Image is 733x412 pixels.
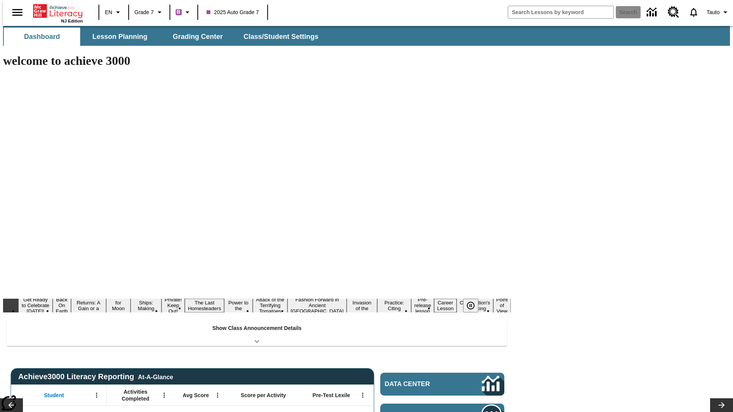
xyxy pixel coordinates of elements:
span: Grade 7 [134,8,154,16]
button: Language: EN, Select a language [102,5,126,19]
button: Dashboard [4,27,80,46]
a: Resource Center, Will open in new tab [663,2,684,23]
button: Slide 1 Get Ready to Celebrate Juneteenth! [18,296,53,315]
button: Grading Center [160,27,236,46]
span: EN [105,8,112,16]
span: Activities Completed [110,388,161,402]
span: NJ Edition [61,19,83,23]
button: Slide 2 Back On Earth [53,296,71,315]
span: 2025 Auto Grade 7 [207,8,259,16]
span: Score per Activity [241,392,286,399]
button: Lesson Planning [82,27,158,46]
span: Pre-Test Lexile [313,392,350,399]
button: Slide 16 Point of View [493,296,511,315]
h1: welcome to achieve 3000 [3,54,511,68]
button: Slide 10 Fashion Forward in Ancient Rome [287,296,347,315]
button: Slide 7 The Last Homesteaders [185,299,224,312]
div: SubNavbar [3,27,325,46]
a: Data Center [380,373,504,396]
div: At-A-Glance [138,372,173,381]
button: Pause [463,299,478,312]
button: Slide 4 Time for Moon Rules? [106,293,131,318]
button: Slide 5 Cruise Ships: Making Waves [131,293,161,318]
span: Data Center [385,380,456,388]
button: Slide 13 Pre-release lesson [411,296,434,315]
button: Slide 14 Career Lesson [434,299,457,312]
button: Slide 6 Private! Keep Out! [161,296,185,315]
span: Achieve3000 Literacy Reporting [18,372,173,381]
button: Boost Class color is purple. Change class color [173,5,195,19]
button: Slide 11 The Invasion of the Free CD [347,293,377,318]
button: Slide 12 Mixed Practice: Citing Evidence [377,293,411,318]
button: Open side menu [6,1,29,24]
button: Grade: Grade 7, Select a grade [131,5,167,19]
button: Slide 15 The Constitution's Balancing Act [457,293,493,318]
button: Lesson carousel, Next [710,398,733,412]
div: Pause [463,299,486,312]
a: Home [33,3,83,19]
button: Slide 3 Free Returns: A Gain or a Drain? [71,293,106,318]
span: Avg Score [182,392,209,399]
div: SubNavbar [3,26,730,46]
a: Notifications [684,2,704,22]
span: Tauto [707,8,720,16]
div: Show Class Announcement Details [7,320,507,346]
button: Open Menu [212,389,223,401]
a: Data Center [642,2,663,23]
p: Show Class Announcement Details [212,324,302,332]
span: B [177,7,181,17]
button: Class/Student Settings [237,27,325,46]
span: Student [44,392,64,399]
input: search field [508,6,614,18]
button: Open Menu [91,389,102,401]
button: Slide 9 Attack of the Terrifying Tomatoes [253,296,287,315]
button: Open Menu [357,389,368,401]
button: Open Menu [158,389,170,401]
div: Home [33,3,83,23]
button: Slide 8 Solar Power to the People [224,293,253,318]
button: Profile/Settings [704,5,733,19]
